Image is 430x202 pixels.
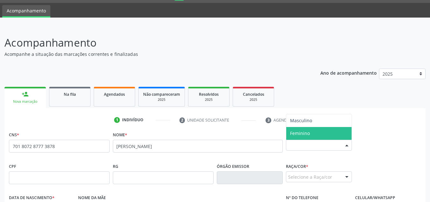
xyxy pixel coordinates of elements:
span: Não compareceram [143,92,180,97]
div: 1 [114,117,120,123]
label: RG [113,161,118,171]
div: Nova marcação [9,99,41,104]
label: Nome [113,130,127,140]
label: Raça/cor [286,161,308,171]
span: none [78,142,106,149]
span: Selecione a Raça/cor [288,174,332,180]
p: Acompanhe a situação das marcações correntes e finalizadas [4,51,299,57]
div: 2025 [193,97,225,102]
div: 2025 [143,97,180,102]
div: Indivíduo [122,117,143,123]
span: Resolvidos [199,92,219,97]
p: Acompanhamento [4,35,299,51]
span: Na fila [64,92,76,97]
p: Ano de acompanhamento [320,69,377,77]
label: CPF [9,161,16,171]
span: Agendados [104,92,125,97]
span: Masculino [290,117,312,123]
div: person_add [22,91,29,98]
label: Órgão emissor [217,161,249,171]
span: Feminino [290,130,310,136]
a: Acompanhamento [2,5,50,18]
div: 2025 [237,97,269,102]
label: CNS [9,130,19,140]
span: Cancelados [243,92,264,97]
